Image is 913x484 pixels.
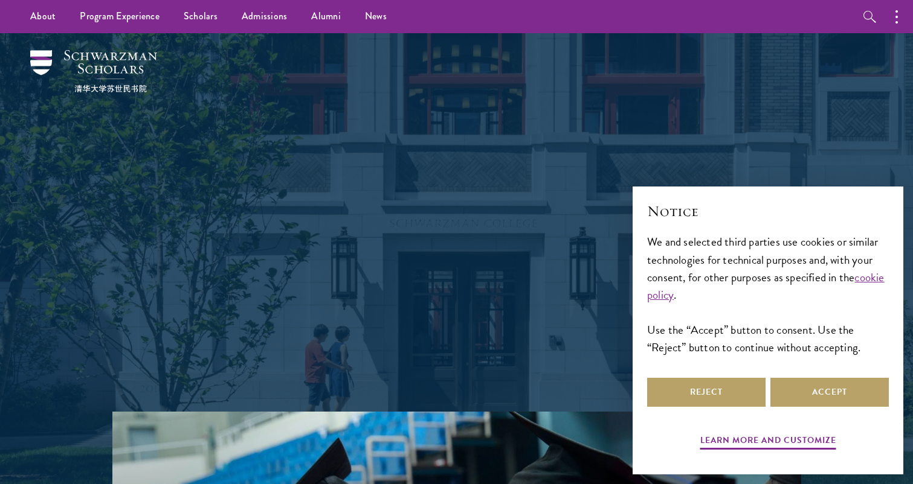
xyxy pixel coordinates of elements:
h2: Notice [647,201,889,221]
a: cookie policy [647,269,885,304]
button: Reject [647,378,766,407]
div: We and selected third parties use cookies or similar technologies for technical purposes and, wit... [647,233,889,355]
button: Learn more and customize [700,433,836,451]
img: Schwarzman Scholars [30,50,157,92]
button: Accept [770,378,889,407]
